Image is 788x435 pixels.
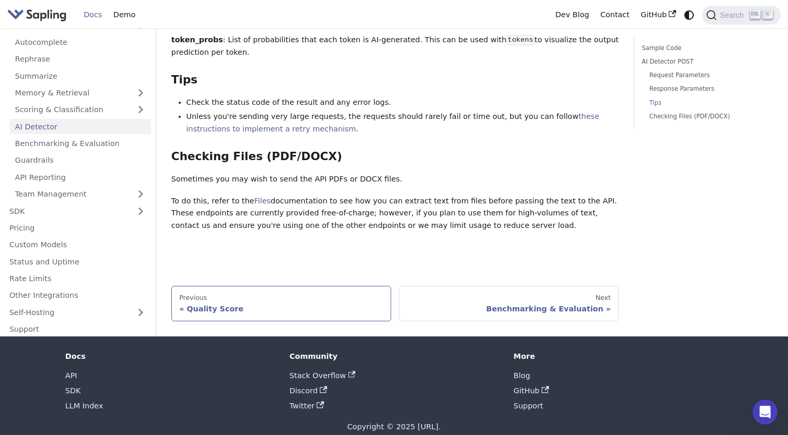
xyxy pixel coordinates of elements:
a: Demo [108,7,141,23]
a: Dev Blog [549,7,594,23]
img: Sapling.ai [7,7,67,22]
a: Memory & Retrieval [9,85,151,100]
a: Tips [649,98,766,108]
li: Check the status code of the result and any error logs. [186,96,619,109]
p: To do this, refer to the documentation to see how you can extract text from files before passing ... [171,195,619,232]
a: Discord [290,386,327,395]
p: Sometimes you may wish to send the API PDFs or DOCX files. [171,173,619,186]
a: SDK [4,203,130,219]
a: PreviousQuality Score [171,286,391,321]
a: Contact [595,7,635,23]
a: Other Integrations [4,288,151,303]
a: Team Management [9,187,151,202]
a: Scoring & Classification [9,102,151,117]
a: GitHub [514,386,549,395]
a: Rephrase [9,52,151,67]
span: Search [717,11,750,19]
a: Rate Limits [4,271,151,286]
a: Blog [514,371,530,380]
kbd: K [762,10,773,19]
a: Autocomplete [9,34,151,50]
a: Files [254,197,271,205]
a: Response Parameters [649,84,766,94]
a: Status and Uptime [4,254,151,269]
a: Pricing [4,220,151,235]
a: Sapling.ai [7,7,70,22]
a: Custom Models [4,237,151,252]
a: Checking Files (PDF/DOCX) [649,112,766,122]
strong: token_probs [171,35,223,44]
a: Self-Hosting [4,305,151,320]
a: NextBenchmarking & Evaluation [399,286,619,321]
iframe: Intercom live chat [753,400,778,425]
a: Guardrails [9,153,151,168]
a: API Reporting [9,170,151,185]
div: Copyright © 2025 [URL]. [65,421,722,433]
button: Expand sidebar category 'SDK' [130,203,151,219]
div: Benchmarking & Evaluation [407,304,611,313]
a: Stack Overflow [290,371,355,380]
a: API [65,371,77,380]
div: Next [407,294,611,302]
a: LLM Index [65,402,103,410]
a: Summarize [9,68,151,83]
li: Unless you're sending very large requests, the requests should rarely fail or time out, but you c... [186,111,619,136]
a: Twitter [290,402,324,410]
p: : List of probabilities that each token is AI-generated. This can be used with to visualize the o... [171,34,619,59]
div: Previous [179,294,383,302]
div: Docs [65,352,274,361]
a: GitHub [635,7,681,23]
a: Benchmarking & Evaluation [9,136,151,151]
div: Community [290,352,499,361]
a: SDK [65,386,81,395]
button: Search (Ctrl+K) [702,6,780,25]
code: tokens [506,35,534,45]
div: Quality Score [179,304,383,313]
button: Switch between dark and light mode (currently system mode) [682,7,697,22]
a: Docs [78,7,108,23]
a: these instructions to implement a retry mechanism [186,112,599,133]
h3: Tips [171,73,619,87]
h3: Checking Files (PDF/DOCX) [171,150,619,164]
a: Support [4,322,151,337]
a: Support [514,402,543,410]
a: Sample Code [642,43,769,53]
a: AI Detector [9,119,151,134]
a: AI Detector POST [642,57,769,67]
nav: Docs pages [171,286,619,321]
a: Request Parameters [649,70,766,80]
div: More [514,352,723,361]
